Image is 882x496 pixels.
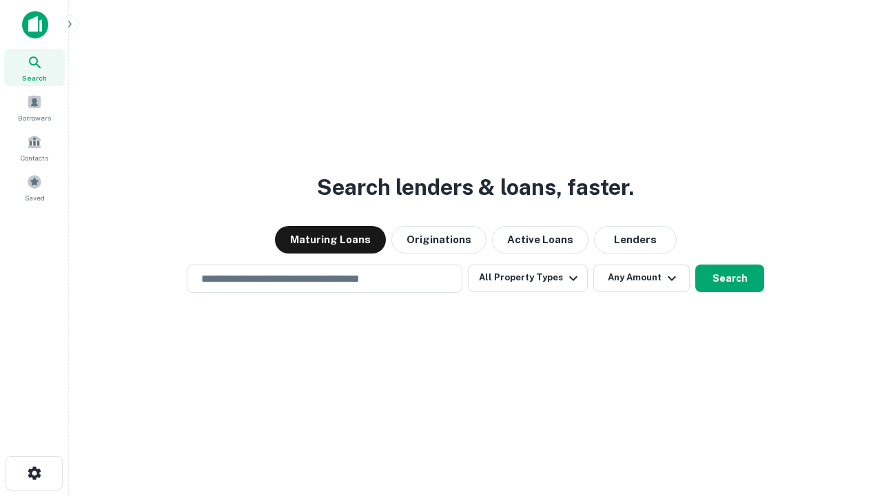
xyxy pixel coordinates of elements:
[18,112,51,123] span: Borrowers
[4,49,65,86] a: Search
[25,192,45,203] span: Saved
[594,226,677,254] button: Lenders
[4,89,65,126] a: Borrowers
[4,129,65,166] a: Contacts
[391,226,486,254] button: Originations
[593,265,690,292] button: Any Amount
[275,226,386,254] button: Maturing Loans
[4,169,65,206] a: Saved
[21,152,48,163] span: Contacts
[468,265,588,292] button: All Property Types
[317,171,634,204] h3: Search lenders & loans, faster.
[813,386,882,452] iframe: Chat Widget
[22,11,48,39] img: capitalize-icon.png
[22,72,47,83] span: Search
[492,226,588,254] button: Active Loans
[695,265,764,292] button: Search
